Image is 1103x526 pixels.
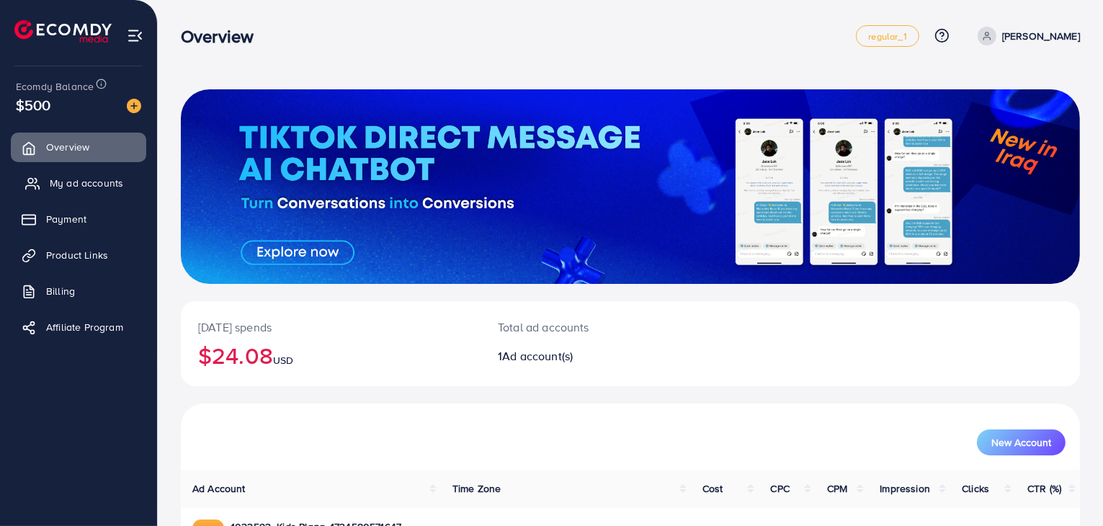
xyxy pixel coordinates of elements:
span: Ad account(s) [502,348,573,364]
span: USD [273,353,293,367]
span: Affiliate Program [46,320,123,334]
span: Payment [46,212,86,226]
h2: 1 [498,349,688,363]
img: menu [127,27,143,44]
a: regular_1 [856,25,919,47]
span: Ad Account [192,481,246,496]
h3: Overview [181,26,265,47]
p: Total ad accounts [498,318,688,336]
a: Payment [11,205,146,233]
span: Ecomdy Balance [16,79,94,94]
a: Product Links [11,241,146,269]
p: [PERSON_NAME] [1002,27,1080,45]
iframe: Chat [1042,461,1092,515]
span: New Account [991,437,1051,447]
span: CPC [770,481,789,496]
span: Billing [46,284,75,298]
h2: $24.08 [198,342,463,369]
a: Overview [11,133,146,161]
span: Clicks [962,481,989,496]
span: $500 [16,94,51,115]
span: Time Zone [452,481,501,496]
a: My ad accounts [11,169,146,197]
button: New Account [977,429,1066,455]
span: Overview [46,140,89,154]
span: Product Links [46,248,108,262]
a: Affiliate Program [11,313,146,342]
p: [DATE] spends [198,318,463,336]
span: Impression [880,481,930,496]
span: CPM [827,481,847,496]
img: logo [14,20,112,43]
span: Cost [702,481,723,496]
img: image [127,99,141,113]
a: Billing [11,277,146,306]
span: regular_1 [868,32,906,41]
a: [PERSON_NAME] [972,27,1080,45]
span: CTR (%) [1027,481,1061,496]
span: My ad accounts [50,176,123,190]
